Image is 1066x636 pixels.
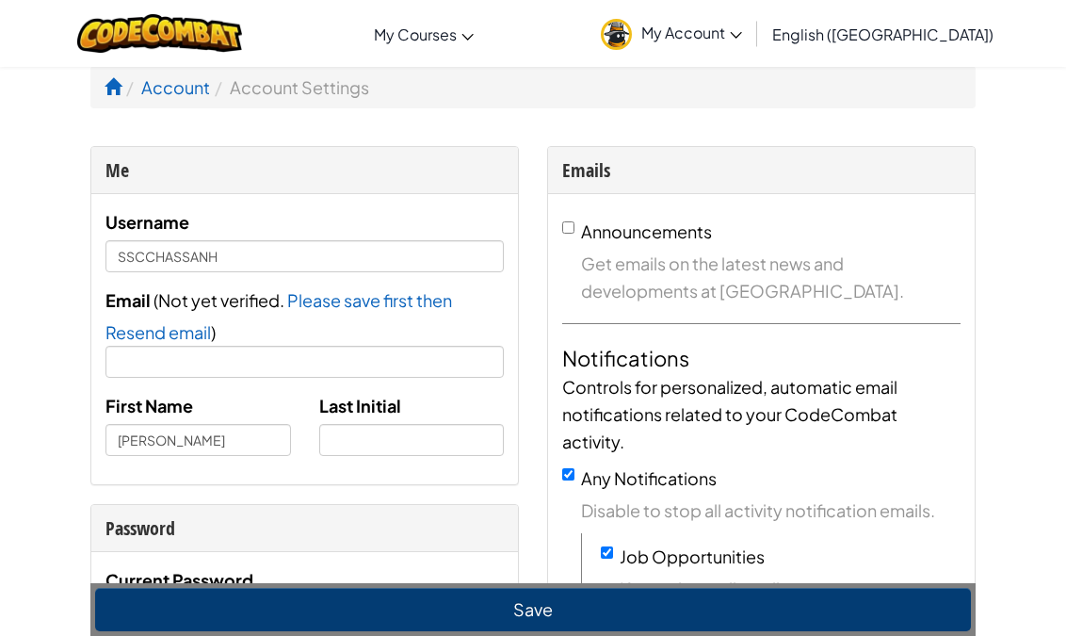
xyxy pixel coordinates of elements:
img: avatar [601,19,632,50]
div: Me [105,156,504,184]
h4: Notifications [562,343,961,373]
div: Emails [562,156,961,184]
span: Get emails on the latest news and developments at [GEOGRAPHIC_DATA]. [581,250,961,304]
label: First Name [105,392,193,419]
button: Save [95,588,971,631]
li: Account Settings [210,73,369,101]
span: ( [151,289,158,311]
a: My Account [591,4,751,63]
span: ) [211,321,216,343]
a: English ([GEOGRAPHIC_DATA]) [763,8,1003,59]
label: Any Notifications [581,467,717,489]
span: If you play really well, we may contact you about getting you a (better) job. [620,575,961,629]
span: Controls for personalized, automatic email notifications related to your CodeCombat activity. [562,376,897,452]
label: Current Password [105,566,253,594]
label: Announcements [581,220,712,242]
span: Disable to stop all activity notification emails. [581,497,961,524]
span: Email [105,289,151,311]
div: Password [105,514,504,542]
img: CodeCombat logo [77,14,242,53]
label: Job Opportunities [620,546,765,567]
a: My Courses [364,8,483,59]
span: My Account [641,23,742,42]
span: My Courses [374,24,457,44]
label: Username [105,208,189,236]
span: English ([GEOGRAPHIC_DATA]) [772,24,993,44]
a: Account [141,76,210,98]
span: Not yet verified. [158,289,287,311]
label: Last Initial [319,392,401,419]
